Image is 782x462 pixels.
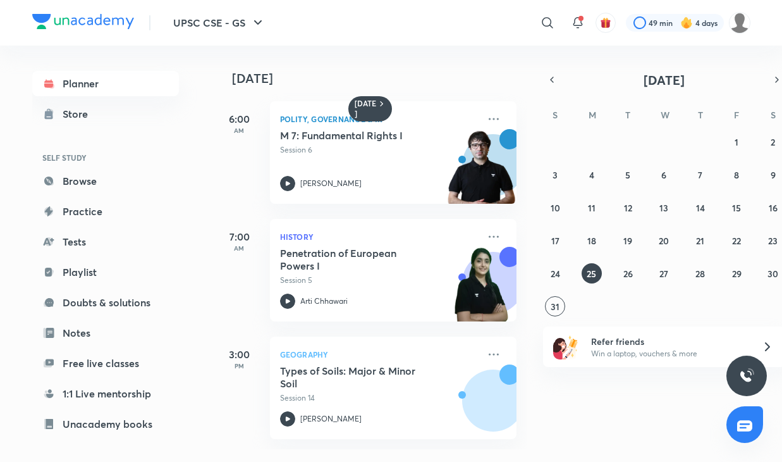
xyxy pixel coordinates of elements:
p: Win a laptop, vouchers & more [591,348,747,359]
button: August 24, 2025 [545,263,565,284]
button: August 29, 2025 [726,263,747,284]
a: Planner [32,71,179,96]
img: streak [680,16,693,29]
abbr: August 16, 2025 [769,202,778,214]
button: August 14, 2025 [690,197,711,218]
abbr: August 11, 2025 [588,202,596,214]
button: avatar [596,13,616,33]
abbr: August 17, 2025 [551,235,559,247]
a: Playlist [32,259,179,285]
button: August 15, 2025 [726,197,747,218]
abbr: August 1, 2025 [735,136,738,148]
a: 1:1 Live mentorship [32,381,179,406]
abbr: August 18, 2025 [587,235,596,247]
button: August 12, 2025 [618,197,638,218]
abbr: August 27, 2025 [659,268,668,280]
abbr: August 8, 2025 [734,169,739,181]
p: History [280,229,479,244]
abbr: August 15, 2025 [732,202,741,214]
button: August 28, 2025 [690,263,711,284]
button: August 19, 2025 [618,230,638,251]
button: August 13, 2025 [654,197,674,218]
a: Notes [32,320,179,346]
h4: [DATE] [232,71,529,86]
abbr: August 12, 2025 [624,202,632,214]
h6: [DATE] [355,99,377,119]
img: ttu [739,368,754,384]
abbr: Friday [734,109,739,121]
button: August 11, 2025 [582,197,602,218]
button: August 17, 2025 [545,230,565,251]
abbr: Tuesday [625,109,630,121]
a: Doubts & solutions [32,290,179,315]
button: August 3, 2025 [545,165,565,185]
h5: 7:00 [214,229,265,244]
abbr: August 6, 2025 [661,169,666,181]
abbr: August 22, 2025 [732,235,741,247]
p: Arti Chhawari [300,296,348,307]
h5: 6:00 [214,111,265,127]
abbr: August 25, 2025 [587,268,596,280]
img: Company Logo [32,14,134,29]
abbr: August 31, 2025 [551,301,559,313]
img: referral [553,334,578,359]
abbr: August 4, 2025 [589,169,594,181]
button: August 10, 2025 [545,197,565,218]
h5: 3:00 [214,347,265,362]
abbr: Monday [589,109,596,121]
h5: Penetration of European Powers I [280,247,437,272]
h6: Refer friends [591,335,747,348]
p: Geography [280,347,479,362]
button: August 1, 2025 [726,132,747,152]
abbr: August 28, 2025 [695,268,705,280]
p: Session 6 [280,144,479,156]
button: August 21, 2025 [690,230,711,251]
abbr: August 29, 2025 [732,268,742,280]
a: Free live classes [32,351,179,376]
button: August 4, 2025 [582,165,602,185]
a: Tests [32,229,179,254]
a: Unacademy books [32,411,179,437]
p: AM [214,127,265,134]
abbr: August 13, 2025 [659,202,668,214]
button: [DATE] [561,71,768,89]
abbr: August 3, 2025 [553,169,558,181]
abbr: Saturday [771,109,776,121]
abbr: August 20, 2025 [659,235,669,247]
p: [PERSON_NAME] [300,413,362,425]
abbr: August 19, 2025 [623,235,632,247]
p: [PERSON_NAME] [300,178,362,189]
h6: SELF STUDY [32,147,179,168]
button: August 20, 2025 [654,230,674,251]
img: rudrani kavalreddy [729,12,750,34]
abbr: August 26, 2025 [623,268,633,280]
abbr: Sunday [553,109,558,121]
abbr: Thursday [698,109,703,121]
span: [DATE] [644,72,685,89]
p: AM [214,244,265,252]
abbr: Wednesday [661,109,669,121]
p: Session 14 [280,392,479,404]
a: Store [32,101,179,127]
h5: M 7: Fundamental Rights I [280,129,437,142]
img: unacademy [447,247,516,334]
p: Session 5 [280,275,479,286]
button: August 8, 2025 [726,165,747,185]
button: August 27, 2025 [654,263,674,284]
img: unacademy [447,365,516,452]
img: unacademy [447,129,516,216]
abbr: August 9, 2025 [771,169,776,181]
a: Company Logo [32,14,134,32]
button: August 25, 2025 [582,263,602,284]
abbr: August 2, 2025 [771,136,775,148]
div: Store [63,106,95,122]
abbr: August 23, 2025 [768,235,778,247]
p: Polity, Governance & IR [280,111,479,127]
abbr: August 10, 2025 [551,202,560,214]
h5: Types of Soils: Major & Minor Soil [280,365,437,390]
p: PM [214,362,265,370]
button: August 31, 2025 [545,296,565,316]
button: August 22, 2025 [726,230,747,251]
img: avatar [600,17,611,28]
button: UPSC CSE - GS [166,10,273,35]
